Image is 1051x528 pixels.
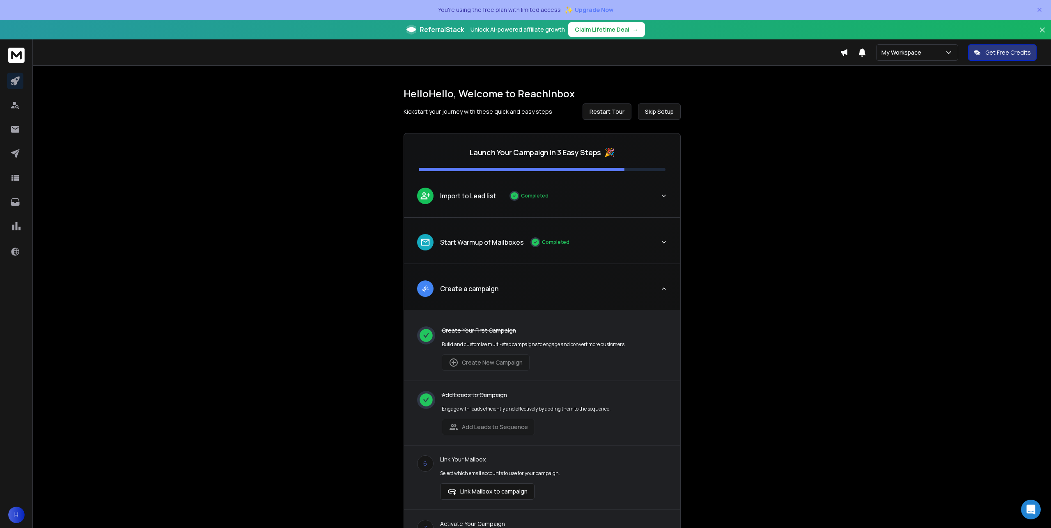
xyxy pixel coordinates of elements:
span: → [633,25,638,34]
span: Upgrade Now [575,6,613,14]
button: leadImport to Lead listCompleted [404,181,680,217]
button: leadStart Warmup of MailboxesCompleted [404,227,680,264]
p: Activate Your Campaign [440,520,595,528]
span: 🎉 [604,147,615,158]
button: Skip Setup [638,103,681,120]
button: ✨Upgrade Now [564,2,613,18]
button: Get Free Credits [968,44,1037,61]
p: Add Leads to Campaign [442,391,610,399]
img: lead [420,283,431,294]
p: Build and customise multi-step campaigns to engage and convert more customers. [442,341,626,348]
button: H [8,507,25,523]
div: 6 [417,455,434,472]
p: Create a campaign [440,284,498,294]
span: ✨ [564,4,573,16]
img: lead [420,237,431,248]
p: Unlock AI-powered affiliate growth [470,25,565,34]
p: Import to Lead list [440,191,496,201]
div: Open Intercom Messenger [1021,500,1041,519]
h1: Hello Hello , Welcome to ReachInbox [404,87,681,100]
p: Completed [521,193,548,199]
p: Kickstart your journey with these quick and easy steps [404,108,552,116]
p: Select which email accounts to use for your campaign. [440,470,560,477]
button: Claim Lifetime Deal→ [568,22,645,37]
button: leadCreate a campaign [404,274,680,310]
p: Start Warmup of Mailboxes [440,237,524,247]
p: Launch Your Campaign in 3 Easy Steps [470,147,601,158]
span: ReferralStack [420,25,464,34]
p: Link Your Mailbox [440,455,560,464]
p: Get Free Credits [985,48,1031,57]
p: My Workspace [881,48,925,57]
p: Completed [542,239,569,246]
span: Skip Setup [645,108,674,116]
p: Engage with leads efficiently and effectively by adding them to the sequence. [442,406,610,412]
button: Link Mailbox to campaign [440,483,535,500]
p: You're using the free plan with limited access [438,6,561,14]
button: Restart Tour [583,103,631,120]
button: Close banner [1037,25,1048,44]
p: Create Your First Campaign [442,326,626,335]
img: lead [420,191,431,201]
